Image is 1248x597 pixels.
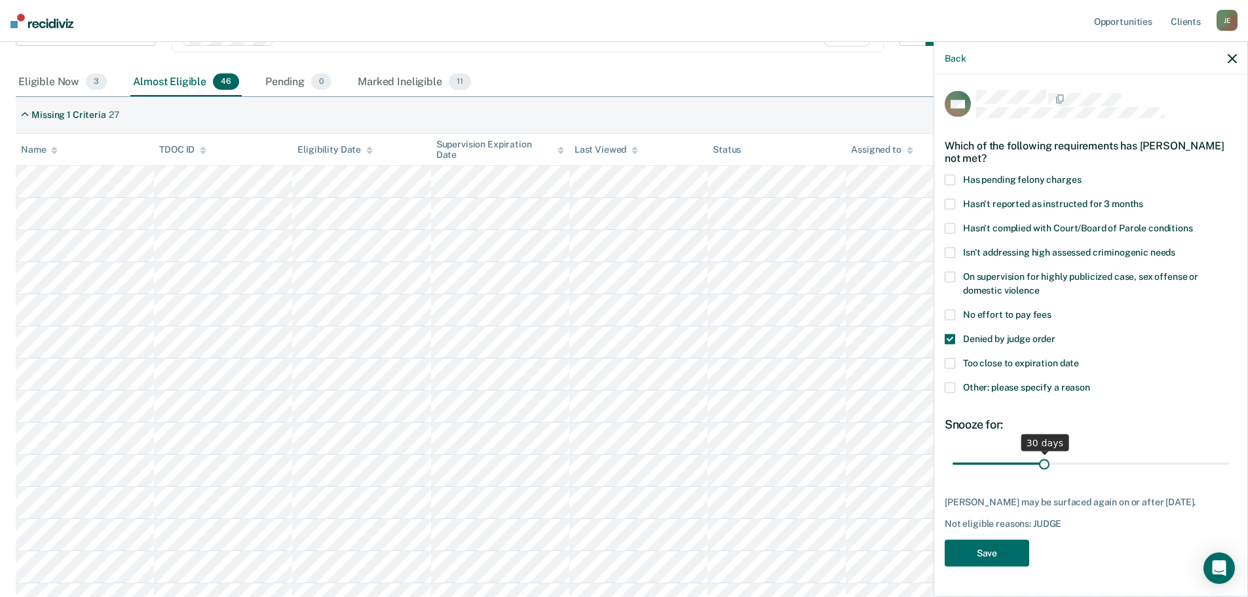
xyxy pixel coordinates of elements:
[963,309,1051,319] span: No effort to pay fees
[16,68,109,97] div: Eligible Now
[449,73,471,90] span: 11
[963,198,1143,208] span: Hasn't reported as instructed for 3 months
[945,128,1237,174] div: Which of the following requirements has [PERSON_NAME] not met?
[963,174,1081,184] span: Has pending felony charges
[109,109,120,121] div: 27
[31,109,105,121] div: Missing 1 Criteria
[945,496,1237,507] div: [PERSON_NAME] may be surfaced again on or after [DATE].
[851,144,913,155] div: Assigned to
[945,52,966,64] button: Back
[311,73,331,90] span: 0
[1203,552,1235,584] div: Open Intercom Messenger
[575,144,638,155] div: Last Viewed
[963,246,1175,257] span: Isn't addressing high assessed criminogenic needs
[355,68,473,97] div: Marked Ineligible
[963,381,1090,392] span: Other: please specify a reason
[713,144,741,155] div: Status
[945,518,1237,530] div: Not eligible reasons: JUDGE
[10,14,73,28] img: Recidiviz
[21,144,58,155] div: Name
[297,144,373,155] div: Eligibility Date
[86,73,107,90] span: 3
[159,144,206,155] div: TDOC ID
[130,68,242,97] div: Almost Eligible
[263,68,334,97] div: Pending
[963,333,1055,343] span: Denied by judge order
[1217,10,1238,31] div: J E
[213,73,239,90] span: 46
[963,357,1079,368] span: Too close to expiration date
[1021,434,1069,451] div: 30 days
[963,271,1198,295] span: On supervision for highly publicized case, sex offense or domestic violence
[436,139,564,161] div: Supervision Expiration Date
[945,539,1029,566] button: Save
[945,417,1237,431] div: Snooze for:
[963,222,1193,233] span: Hasn't complied with Court/Board of Parole conditions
